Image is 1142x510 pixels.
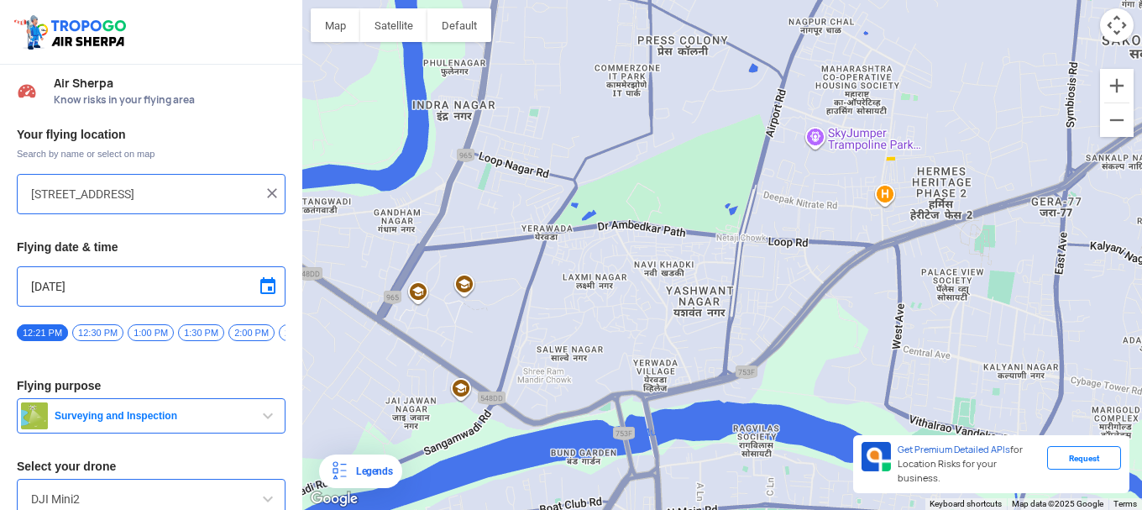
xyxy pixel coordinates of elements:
h3: Flying date & time [17,241,285,253]
button: Zoom out [1100,103,1134,137]
button: Show street map [311,8,360,42]
img: ic_tgdronemaps.svg [13,13,132,51]
span: Get Premium Detailed APIs [898,444,1010,455]
img: ic_close.png [264,185,280,202]
button: Surveying and Inspection [17,398,285,434]
a: Open this area in Google Maps (opens a new window) [306,488,362,510]
img: Google [306,488,362,510]
span: 2:30 PM [279,324,325,341]
button: Zoom in [1100,69,1134,103]
h3: Flying purpose [17,380,285,392]
button: Map camera controls [1100,8,1134,42]
a: Terms [1113,499,1137,508]
button: Keyboard shortcuts [930,498,1002,510]
div: Legends [349,461,392,481]
img: Legends [329,461,349,481]
img: Premium APIs [862,442,891,471]
button: Show satellite imagery [360,8,427,42]
span: 1:30 PM [178,324,224,341]
span: 12:21 PM [17,324,68,341]
h3: Select your drone [17,460,285,472]
span: 2:00 PM [228,324,275,341]
span: Air Sherpa [54,76,285,90]
div: Request [1047,446,1121,470]
h3: Your flying location [17,129,285,140]
span: Map data ©2025 Google [1012,499,1103,508]
input: Search by name or Brand [31,489,271,509]
span: 1:00 PM [128,324,174,341]
img: Risk Scores [17,81,37,101]
span: Know risks in your flying area [54,93,285,107]
input: Select Date [31,276,271,297]
img: survey.png [21,402,48,429]
span: Search by name or select on map [17,147,285,160]
span: Surveying and Inspection [48,409,258,423]
span: 12:30 PM [72,324,123,341]
div: for Location Risks for your business. [891,442,1047,486]
input: Search your flying location [31,184,259,204]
